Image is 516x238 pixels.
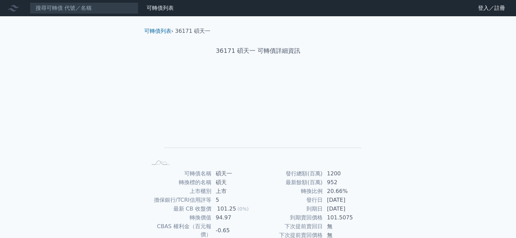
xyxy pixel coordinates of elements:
div: 101.25 [216,205,237,213]
td: 擔保銀行/TCRI信用評等 [147,196,212,204]
td: 無 [323,222,369,231]
td: 發行日 [258,196,323,204]
td: 101.5075 [323,213,369,222]
td: 到期日 [258,204,323,213]
td: 1200 [323,169,369,178]
td: 94.97 [212,213,258,222]
g: Chart [158,77,362,158]
td: 最新 CB 收盤價 [147,204,212,213]
td: 轉換比例 [258,187,323,196]
span: (0%) [237,206,249,212]
td: 下次提前賣回日 [258,222,323,231]
td: 952 [323,178,369,187]
td: 轉換價值 [147,213,212,222]
a: 可轉債列表 [147,5,174,11]
li: 36171 碩天一 [175,27,210,35]
td: 可轉債名稱 [147,169,212,178]
td: 到期賣回價格 [258,213,323,222]
td: 碩天一 [212,169,258,178]
h1: 36171 碩天一 可轉債詳細資訊 [139,46,378,56]
td: 轉換標的名稱 [147,178,212,187]
td: 碩天 [212,178,258,187]
td: 發行總額(百萬) [258,169,323,178]
input: 搜尋可轉債 代號／名稱 [30,2,138,14]
td: 5 [212,196,258,204]
td: [DATE] [323,204,369,213]
td: [DATE] [323,196,369,204]
td: 上市 [212,187,258,196]
a: 可轉債列表 [144,28,171,34]
td: 上市櫃別 [147,187,212,196]
li: › [144,27,173,35]
td: 最新餘額(百萬) [258,178,323,187]
td: 20.66% [323,187,369,196]
a: 登入／註冊 [473,3,511,14]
